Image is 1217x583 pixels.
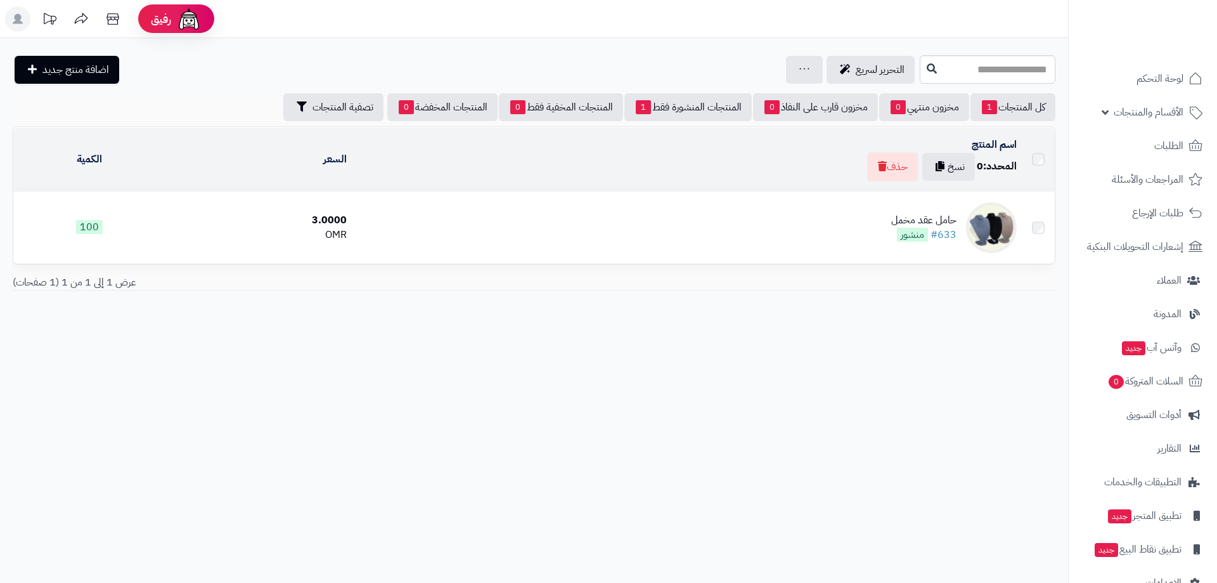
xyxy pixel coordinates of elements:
[972,137,1017,152] a: اسم المنتج
[1076,501,1209,531] a: تطبيق المتجرجديد
[970,93,1055,121] a: كل المنتجات1
[1137,70,1183,88] span: لوحة التحكم
[1107,507,1182,525] span: تطبيق المتجر
[77,152,102,167] a: الكمية
[1076,400,1209,430] a: أدوات التسويق
[34,6,65,35] a: تحديثات المنصة
[1076,265,1209,296] a: العملاء
[1076,332,1209,363] a: وآتس آبجديد
[399,100,414,114] span: 0
[1104,473,1182,491] span: التطبيقات والخدمات
[283,93,383,121] button: تصفية المنتجات
[856,62,905,77] span: التحرير لسريع
[1121,339,1182,357] span: وآتس آب
[1157,272,1182,289] span: العملاء
[151,11,171,27] span: رفيق
[1126,406,1182,424] span: أدوات التسويق
[1076,131,1209,161] a: الطلبات
[1108,509,1131,523] span: جديد
[977,159,983,174] span: 0
[753,93,878,121] a: مخزون قارب على النفاذ0
[827,56,915,84] a: التحرير لسريع
[966,202,1017,253] img: حامل عقد مخمل
[15,56,119,84] a: اضافة منتج جديد
[879,93,969,121] a: مخزون منتهي0
[1132,204,1183,222] span: طلبات الإرجاع
[891,213,956,228] div: حامل عقد مخمل
[1087,238,1183,256] span: إشعارات التحويلات البنكية
[499,93,623,121] a: المنتجات المخفية فقط0
[1076,366,1209,396] a: السلات المتروكة0
[1107,372,1183,390] span: السلات المتروكة
[76,220,103,234] span: 100
[1093,540,1182,558] span: تطبيق نقاط البيع
[1076,232,1209,262] a: إشعارات التحويلات البنكية
[636,100,651,114] span: 1
[624,93,752,121] a: المنتجات المنشورة فقط1
[1157,440,1182,457] span: التقارير
[1112,171,1183,188] span: المراجعات والأسئلة
[3,275,534,290] div: عرض 1 إلى 1 من 1 (1 صفحات)
[1154,137,1183,155] span: الطلبات
[764,100,780,114] span: 0
[897,228,928,242] span: منشور
[1076,63,1209,94] a: لوحة التحكم
[982,100,997,114] span: 1
[510,100,525,114] span: 0
[312,100,373,115] span: تصفية المنتجات
[977,159,1017,174] div: المحدد:
[1122,341,1145,355] span: جديد
[1076,534,1209,565] a: تطبيق نقاط البيعجديد
[1076,433,1209,464] a: التقارير
[1076,198,1209,228] a: طلبات الإرجاع
[891,100,906,114] span: 0
[1154,305,1182,323] span: المدونة
[930,227,956,242] a: #633
[1076,164,1209,195] a: المراجعات والأسئلة
[171,213,347,228] div: 3.0000
[922,153,975,181] button: نسخ
[387,93,498,121] a: المنتجات المخفضة0
[171,228,347,242] div: OMR
[1114,103,1183,121] span: الأقسام والمنتجات
[176,6,202,32] img: ai-face.png
[42,62,109,77] span: اضافة منتج جديد
[1109,375,1124,389] span: 0
[1076,467,1209,497] a: التطبيقات والخدمات
[1131,10,1205,36] img: logo-2.png
[1076,299,1209,329] a: المدونة
[867,152,918,181] button: حذف
[323,152,347,167] a: السعر
[1095,543,1118,557] span: جديد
